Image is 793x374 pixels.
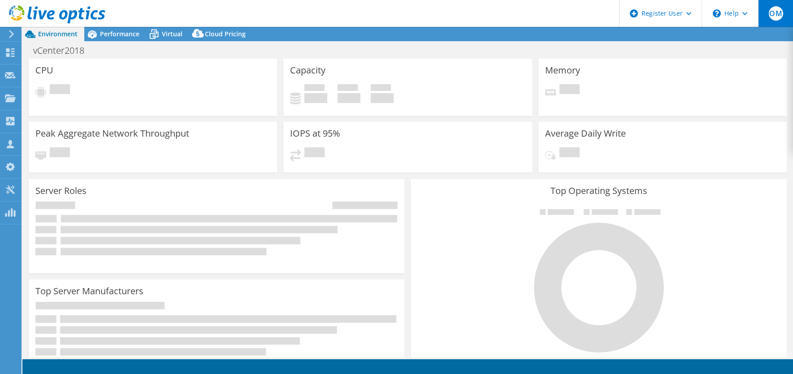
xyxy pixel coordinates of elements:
[35,129,189,138] h3: Peak Aggregate Network Throughput
[35,65,53,75] h3: CPU
[290,65,325,75] h3: Capacity
[304,93,327,103] h4: 0 GiB
[769,6,783,21] span: OM
[35,186,87,196] h3: Server Roles
[50,84,70,96] span: Pending
[371,84,391,93] span: Total
[50,147,70,159] span: Pending
[559,84,580,96] span: Pending
[338,84,358,93] span: Free
[162,30,182,38] span: Virtual
[304,84,325,93] span: Used
[545,129,626,138] h3: Average Daily Write
[29,46,98,56] h1: vCenter2018
[713,9,721,17] svg: \n
[304,147,325,159] span: Pending
[338,93,360,103] h4: 0 GiB
[545,65,580,75] h3: Memory
[417,186,780,196] h3: Top Operating Systems
[35,286,143,296] h3: Top Server Manufacturers
[290,129,340,138] h3: IOPS at 95%
[205,30,246,38] span: Cloud Pricing
[559,147,580,159] span: Pending
[38,30,78,38] span: Environment
[100,30,139,38] span: Performance
[371,93,394,103] h4: 0 GiB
